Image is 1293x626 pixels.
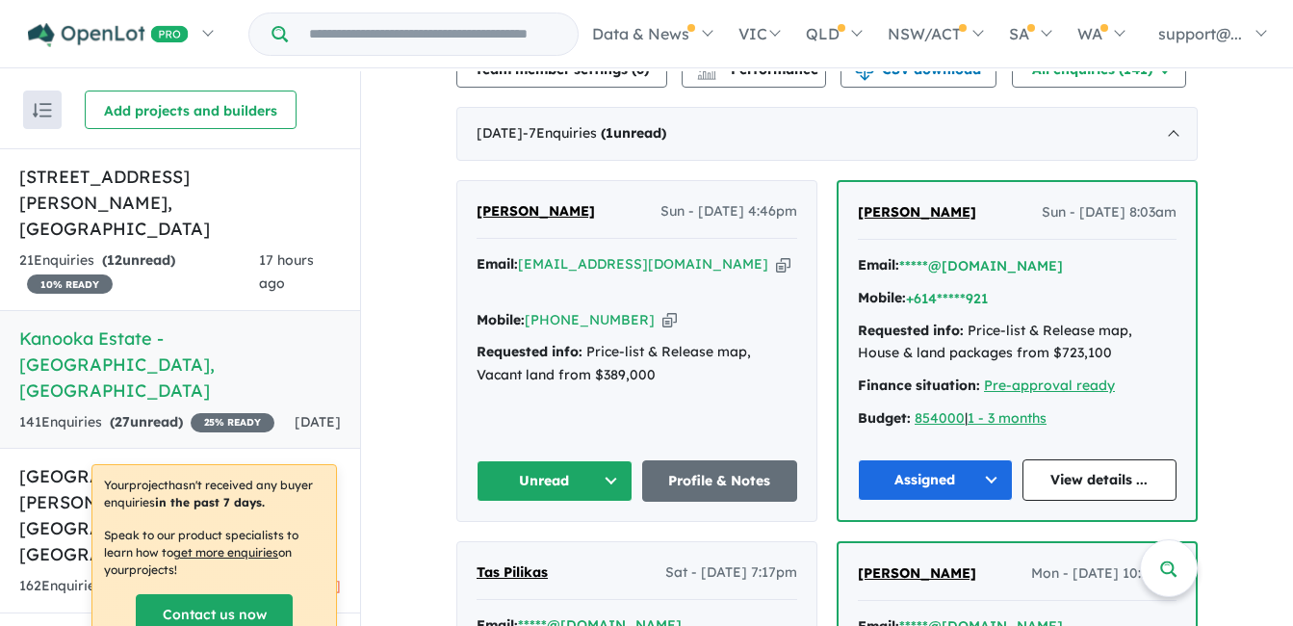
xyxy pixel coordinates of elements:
div: Price-list & Release map, Vacant land from $389,000 [477,341,797,387]
button: Copy [662,310,677,330]
u: get more enquiries [173,545,278,560]
span: 27 [115,413,130,430]
strong: Email: [477,255,518,273]
h5: [GEOGRAPHIC_DATA] - [PERSON_NAME][GEOGRAPHIC_DATA] , [GEOGRAPHIC_DATA] [19,463,341,567]
b: in the past 7 days. [155,495,265,509]
span: 1 [606,124,613,142]
span: - 7 Enquir ies [523,124,666,142]
span: [PERSON_NAME] [858,203,976,221]
span: Mon - [DATE] 10:21am [1031,562,1177,586]
h5: [STREET_ADDRESS][PERSON_NAME] , [GEOGRAPHIC_DATA] [19,164,341,242]
a: Pre-approval ready [984,377,1115,394]
strong: Requested info: [477,343,582,360]
a: [PERSON_NAME] [858,201,976,224]
span: Sun - [DATE] 8:03am [1042,201,1177,224]
span: 25 % READY [191,413,274,432]
strong: Mobile: [858,289,906,306]
span: Sat - [DATE] 7:17pm [665,561,797,585]
strong: Finance situation: [858,377,980,394]
strong: Email: [858,256,899,274]
span: Tas Pilikas [477,563,548,581]
span: [PERSON_NAME] [477,202,595,220]
div: 141 Enquir ies [19,411,274,434]
a: 1 - 3 months [968,409,1047,427]
span: 17 hours ago [259,251,314,292]
strong: Budget: [858,409,911,427]
p: Your project hasn't received any buyer enquiries [104,477,324,511]
a: [PERSON_NAME] [477,200,595,223]
input: Try estate name, suburb, builder or developer [292,13,574,55]
button: Add projects and builders [85,91,297,129]
img: download icon [855,62,874,81]
div: | [858,407,1177,430]
img: bar-chart.svg [697,67,716,80]
strong: ( unread) [110,413,183,430]
span: 10 % READY [27,274,113,294]
div: 21 Enquir ies [19,249,259,296]
span: 12 [107,251,122,269]
strong: ( unread) [102,251,175,269]
a: [PHONE_NUMBER] [525,311,655,328]
span: support@... [1158,24,1242,43]
div: 162 Enquir ies [19,575,276,598]
button: Copy [776,254,790,274]
button: Unread [477,460,633,502]
img: Openlot PRO Logo White [28,23,189,47]
a: View details ... [1022,459,1177,501]
span: [DATE] [295,413,341,430]
span: Sun - [DATE] 4:46pm [660,200,797,223]
a: Profile & Notes [642,460,798,502]
div: [DATE] [456,107,1198,161]
a: 854000 [915,409,965,427]
strong: ( unread) [601,124,666,142]
a: [PERSON_NAME] [858,562,976,586]
strong: Requested info: [858,322,964,339]
img: sort.svg [33,103,52,117]
a: Tas Pilikas [477,561,548,585]
div: Price-list & Release map, House & land packages from $723,100 [858,320,1177,366]
strong: Mobile: [477,311,525,328]
span: [PERSON_NAME] [858,564,976,582]
a: [EMAIL_ADDRESS][DOMAIN_NAME] [518,255,768,273]
p: Speak to our product specialists to learn how to on your projects ! [104,527,324,579]
button: Assigned [858,459,1013,501]
h5: Kanooka Estate - [GEOGRAPHIC_DATA] , [GEOGRAPHIC_DATA] [19,326,341,404]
